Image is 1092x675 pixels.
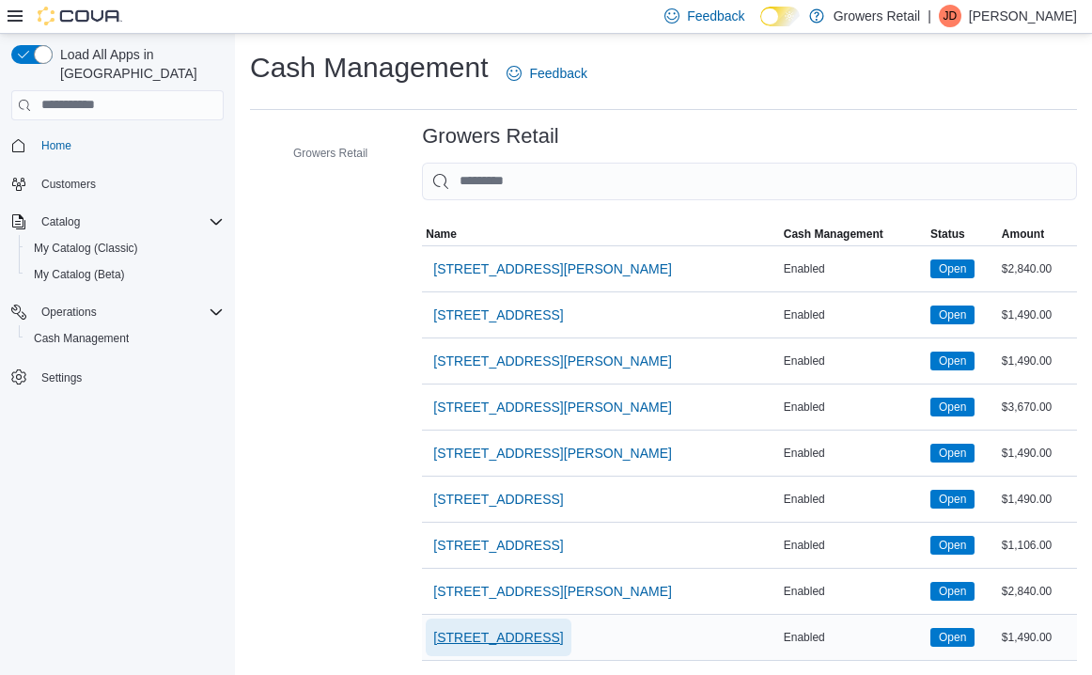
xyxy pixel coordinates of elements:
span: Cash Management [26,327,224,350]
div: $1,106.00 [998,534,1077,557]
div: $3,670.00 [998,396,1077,418]
span: Cash Management [34,331,129,346]
div: Jodi Duke [939,5,961,27]
span: My Catalog (Beta) [26,263,224,286]
div: Enabled [780,350,927,372]
span: [STREET_ADDRESS][PERSON_NAME] [433,582,672,601]
button: [STREET_ADDRESS][PERSON_NAME] [426,434,679,472]
span: Open [930,628,975,647]
div: Enabled [780,580,927,603]
span: [STREET_ADDRESS] [433,306,563,324]
span: Operations [41,305,97,320]
div: $1,490.00 [998,626,1077,649]
nav: Complex example [11,124,224,440]
a: My Catalog (Classic) [26,237,146,259]
input: This is a search bar. As you type, the results lower in the page will automatically filter. [422,163,1077,200]
span: Operations [34,301,224,323]
a: My Catalog (Beta) [26,263,133,286]
span: Open [939,629,966,646]
span: Feedback [529,64,586,83]
span: Cash Management [784,227,883,242]
p: Growers Retail [834,5,921,27]
span: Name [426,227,457,242]
div: $1,490.00 [998,488,1077,510]
span: Open [939,583,966,600]
h3: Growers Retail [422,125,558,148]
button: Operations [4,299,231,325]
span: Home [41,138,71,153]
span: Settings [34,365,224,388]
button: [STREET_ADDRESS][PERSON_NAME] [426,573,679,610]
span: [STREET_ADDRESS] [433,536,563,555]
span: Catalog [41,214,80,229]
button: Customers [4,170,231,197]
p: [PERSON_NAME] [969,5,1077,27]
span: Settings [41,370,82,385]
button: Home [4,132,231,159]
div: Enabled [780,442,927,464]
span: [STREET_ADDRESS][PERSON_NAME] [433,444,672,463]
span: Open [939,353,966,369]
span: Open [939,537,966,554]
span: [STREET_ADDRESS] [433,490,563,509]
button: My Catalog (Beta) [19,261,231,288]
div: Enabled [780,534,927,557]
span: Open [930,582,975,601]
button: [STREET_ADDRESS] [426,526,570,564]
span: [STREET_ADDRESS][PERSON_NAME] [433,259,672,278]
button: [STREET_ADDRESS] [426,619,570,656]
span: Open [930,259,975,278]
span: My Catalog (Classic) [34,241,138,256]
span: Open [939,306,966,323]
h1: Cash Management [250,49,488,86]
div: $1,490.00 [998,442,1077,464]
a: Home [34,134,79,157]
span: Growers Retail [293,146,367,161]
span: Load All Apps in [GEOGRAPHIC_DATA] [53,45,224,83]
span: Open [939,491,966,508]
img: Cova [38,7,122,25]
button: Cash Management [780,223,927,245]
div: Enabled [780,488,927,510]
button: Cash Management [19,325,231,352]
span: Dark Mode [760,26,761,27]
span: Open [930,444,975,463]
span: JD [944,5,958,27]
span: Status [930,227,965,242]
span: My Catalog (Beta) [34,267,125,282]
div: Enabled [780,304,927,326]
button: Catalog [34,211,87,233]
div: $2,840.00 [998,580,1077,603]
span: Open [930,490,975,509]
div: Enabled [780,626,927,649]
input: Dark Mode [760,7,800,26]
button: Catalog [4,209,231,235]
div: $1,490.00 [998,304,1077,326]
button: Growers Retail [267,142,375,165]
button: Amount [998,223,1077,245]
span: Open [930,352,975,370]
button: My Catalog (Classic) [19,235,231,261]
span: [STREET_ADDRESS] [433,628,563,647]
button: Status [927,223,998,245]
button: Operations [34,301,104,323]
span: Open [930,398,975,416]
p: | [928,5,931,27]
button: [STREET_ADDRESS] [426,296,570,334]
a: Cash Management [26,327,136,350]
span: [STREET_ADDRESS][PERSON_NAME] [433,352,672,370]
div: $2,840.00 [998,258,1077,280]
a: Customers [34,173,103,196]
span: Catalog [34,211,224,233]
span: Customers [34,172,224,196]
span: My Catalog (Classic) [26,237,224,259]
span: Open [930,536,975,555]
span: [STREET_ADDRESS][PERSON_NAME] [433,398,672,416]
div: $1,490.00 [998,350,1077,372]
button: [STREET_ADDRESS][PERSON_NAME] [426,250,679,288]
button: Name [422,223,779,245]
button: [STREET_ADDRESS] [426,480,570,518]
button: [STREET_ADDRESS][PERSON_NAME] [426,342,679,380]
a: Feedback [499,55,594,92]
div: Enabled [780,396,927,418]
